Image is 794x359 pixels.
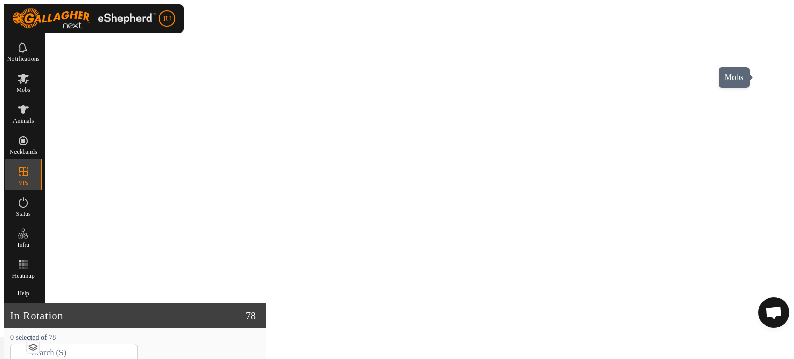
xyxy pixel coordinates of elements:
span: 0 selected of 78 [10,334,56,341]
h2: In Rotation [10,309,246,322]
span: Mobs [16,87,30,93]
span: Animals [13,118,34,124]
div: Open chat [758,297,789,328]
span: Heatmap [12,273,34,279]
span: Status [16,211,30,217]
span: JU [163,13,171,24]
span: Infra [17,242,29,248]
span: 78 [246,308,256,323]
a: Help [5,283,42,301]
span: VPs [18,180,28,186]
span: Notifications [7,56,40,62]
img: Gallagher Logo [12,8,156,29]
button: Map Layers [27,341,39,353]
span: Neckbands [9,149,37,155]
span: Help [17,290,29,296]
